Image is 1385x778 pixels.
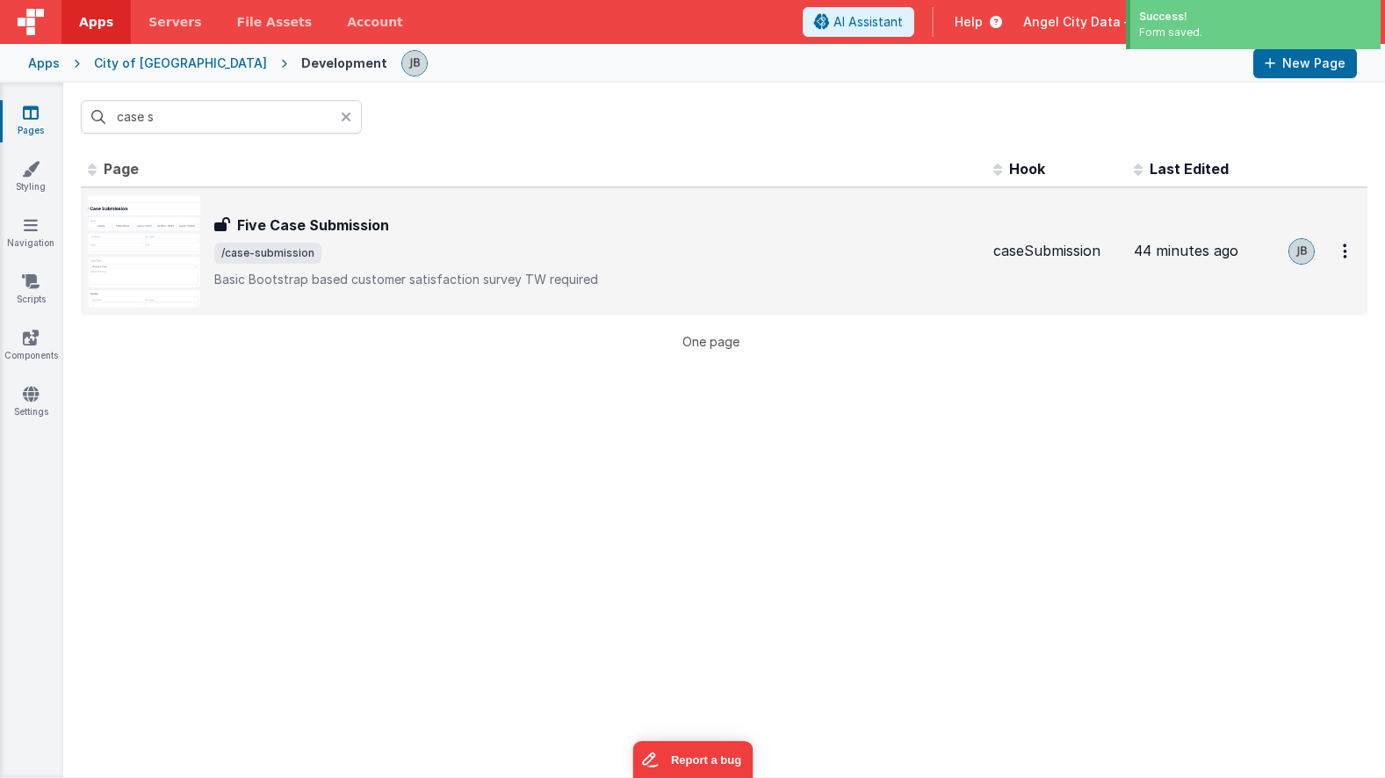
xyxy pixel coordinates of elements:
div: Success! [1139,9,1372,25]
div: City of [GEOGRAPHIC_DATA] [94,55,267,72]
span: 44 minutes ago [1134,242,1238,259]
span: Page [104,160,139,178]
p: Basic Bootstrap based customer satisfaction survey TW required [214,271,979,288]
button: Angel City Data — [EMAIL_ADDRESS][DOMAIN_NAME] [1023,13,1371,31]
button: New Page [1253,48,1357,78]
img: 9990944320bbc1bcb8cfbc08cd9c0949 [402,51,427,76]
p: One page [81,332,1341,351]
div: Development [301,55,387,72]
input: Search pages, id's ... [81,100,362,134]
div: Apps [28,55,60,72]
span: Hook [1009,160,1045,178]
span: AI Assistant [833,13,903,31]
span: Help [955,13,983,31]
div: caseSubmission [993,241,1120,261]
span: File Assets [237,13,313,31]
button: AI Assistant [803,7,914,37]
div: Form saved. [1139,25,1372,40]
span: /case-submission [214,243,321,264]
h3: Five Case Submission [237,214,389,236]
span: Apps [79,13,113,31]
span: Servers [148,13,201,31]
span: Last Edited [1150,160,1229,178]
button: Options [1332,233,1360,269]
iframe: Marker.io feedback button [632,741,753,778]
span: Angel City Data — [1023,13,1136,31]
img: 9990944320bbc1bcb8cfbc08cd9c0949 [1289,239,1314,264]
